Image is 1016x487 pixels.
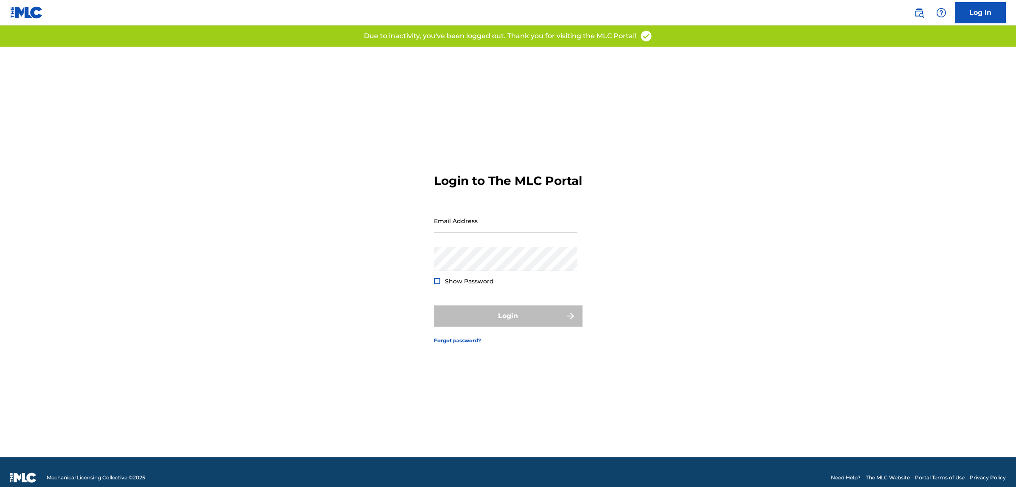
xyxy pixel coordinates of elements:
[933,4,950,21] div: Help
[866,474,910,481] a: The MLC Website
[831,474,861,481] a: Need Help?
[936,8,946,18] img: help
[445,277,494,285] span: Show Password
[10,473,37,483] img: logo
[364,31,636,41] p: Due to inactivity, you've been logged out. Thank you for visiting the MLC Portal!
[640,30,653,42] img: access
[974,446,1016,487] iframe: Chat Widget
[955,2,1006,23] a: Log In
[970,474,1006,481] a: Privacy Policy
[914,8,924,18] img: search
[434,337,481,344] a: Forgot password?
[47,474,145,481] span: Mechanical Licensing Collective © 2025
[10,6,43,19] img: MLC Logo
[911,4,928,21] a: Public Search
[434,174,582,188] h3: Login to The MLC Portal
[915,474,965,481] a: Portal Terms of Use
